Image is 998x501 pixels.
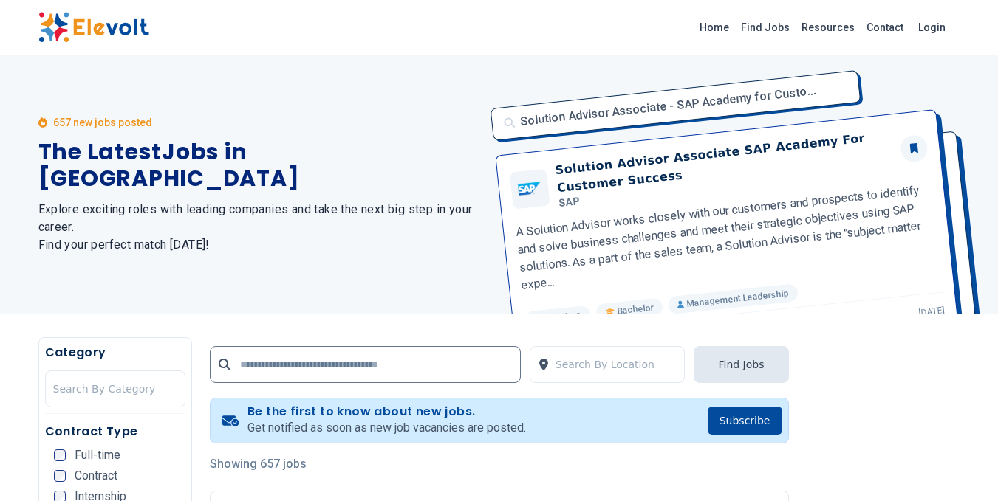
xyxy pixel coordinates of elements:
a: Find Jobs [735,15,796,39]
span: Full-time [75,449,120,461]
a: Resources [796,15,861,39]
h4: Be the first to know about new jobs. [247,404,526,419]
button: Subscribe [708,407,782,435]
span: Contract [75,470,117,482]
a: Home [694,15,735,39]
a: Login [909,13,954,42]
p: 657 new jobs posted [53,115,152,130]
a: Contact [861,15,909,39]
input: Contract [54,470,66,482]
input: Full-time [54,449,66,461]
img: Elevolt [38,12,149,43]
button: Find Jobs [694,346,788,383]
h1: The Latest Jobs in [GEOGRAPHIC_DATA] [38,139,482,192]
h2: Explore exciting roles with leading companies and take the next big step in your career. Find you... [38,201,482,254]
p: Showing 657 jobs [210,455,789,473]
h5: Contract Type [45,423,185,440]
p: Get notified as soon as new job vacancies are posted. [247,419,526,437]
h5: Category [45,344,185,362]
